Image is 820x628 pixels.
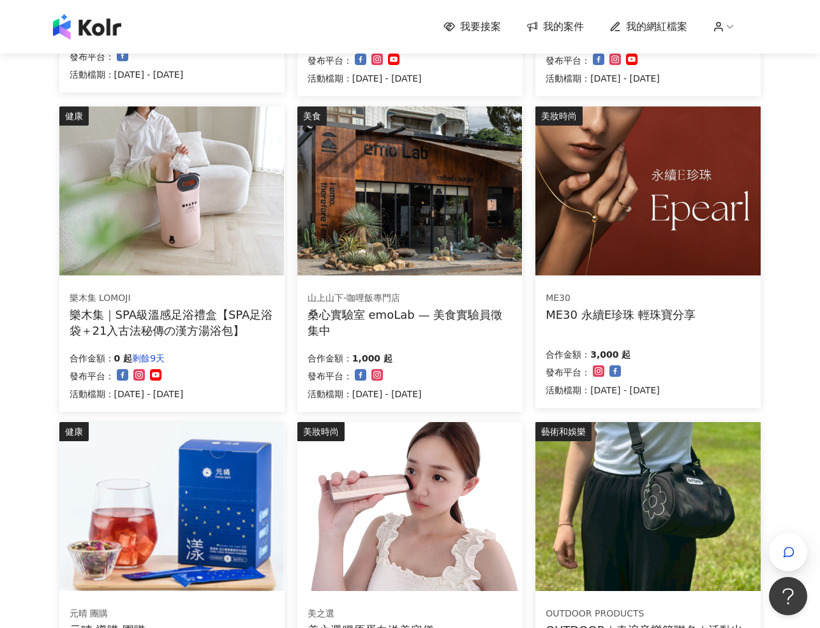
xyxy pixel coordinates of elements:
div: 美食 [297,106,327,126]
span: 我的網紅檔案 [626,20,687,34]
p: 3,000 起 [590,347,630,362]
a: 我要接案 [444,20,501,34]
img: 漾漾神｜活力莓果康普茶沖泡粉 [59,422,284,591]
img: ME30 永續E珍珠 系列輕珠寶 [535,106,760,275]
a: 我的案件 [526,20,584,34]
span: 我的案件 [543,20,584,34]
p: 發布平台： [546,365,590,380]
p: 發布平台： [546,53,590,68]
iframe: Help Scout Beacon - Open [769,577,807,615]
div: ME30 [546,292,696,305]
p: 發布平台： [70,49,114,64]
p: 合作金額： [546,347,590,362]
div: 美之選 [308,608,434,620]
div: 元晴 團購 [70,608,145,620]
p: 發布平台： [308,53,352,68]
div: 健康 [59,422,89,441]
img: SPA級溫感足浴禮盒【SPA足浴袋＋21入古法秘傳の漢方湯浴包】 [59,106,284,275]
p: 合作金額： [70,351,114,366]
a: 我的網紅檔案 [609,20,687,34]
div: ME30 永續E珍珠 輕珠寶分享 [546,307,696,323]
div: 美妝時尚 [535,106,583,126]
p: 活動檔期：[DATE] - [DATE] [308,71,422,86]
p: 活動檔期：[DATE] - [DATE] [70,67,184,82]
p: 活動檔期：[DATE] - [DATE] [308,386,422,402]
p: 活動檔期：[DATE] - [DATE] [546,71,660,86]
div: 藝術和娛樂 [535,422,592,441]
div: 桑心實驗室 emoLab — 美食實驗員徵集中 [308,307,512,339]
p: 發布平台： [308,369,352,384]
p: 剩餘9天 [132,351,165,366]
p: 發布平台： [70,369,114,384]
img: 春浪活動出席與合作貼文需求 [535,422,760,591]
span: 我要接案 [460,20,501,34]
div: 山上山下-咖哩飯專門店 [308,292,512,305]
div: 健康 [59,106,89,126]
p: 活動檔期：[DATE] - [DATE] [70,386,184,402]
p: 合作金額： [308,351,352,366]
div: 美妝時尚 [297,422,345,441]
div: OUTDOOR PRODUCTS [546,608,750,620]
img: logo [53,14,121,40]
p: 1,000 起 [352,351,392,366]
img: 美之選膠原蛋白送RF美容儀 [297,422,522,591]
p: 0 起 [114,351,133,366]
div: 樂木集 LOMOJI [70,292,274,305]
img: 情緒食光實驗計畫 [297,106,522,275]
div: 樂木集｜SPA級溫感足浴禮盒【SPA足浴袋＋21入古法秘傳の漢方湯浴包】 [70,307,274,339]
p: 活動檔期：[DATE] - [DATE] [546,383,660,398]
